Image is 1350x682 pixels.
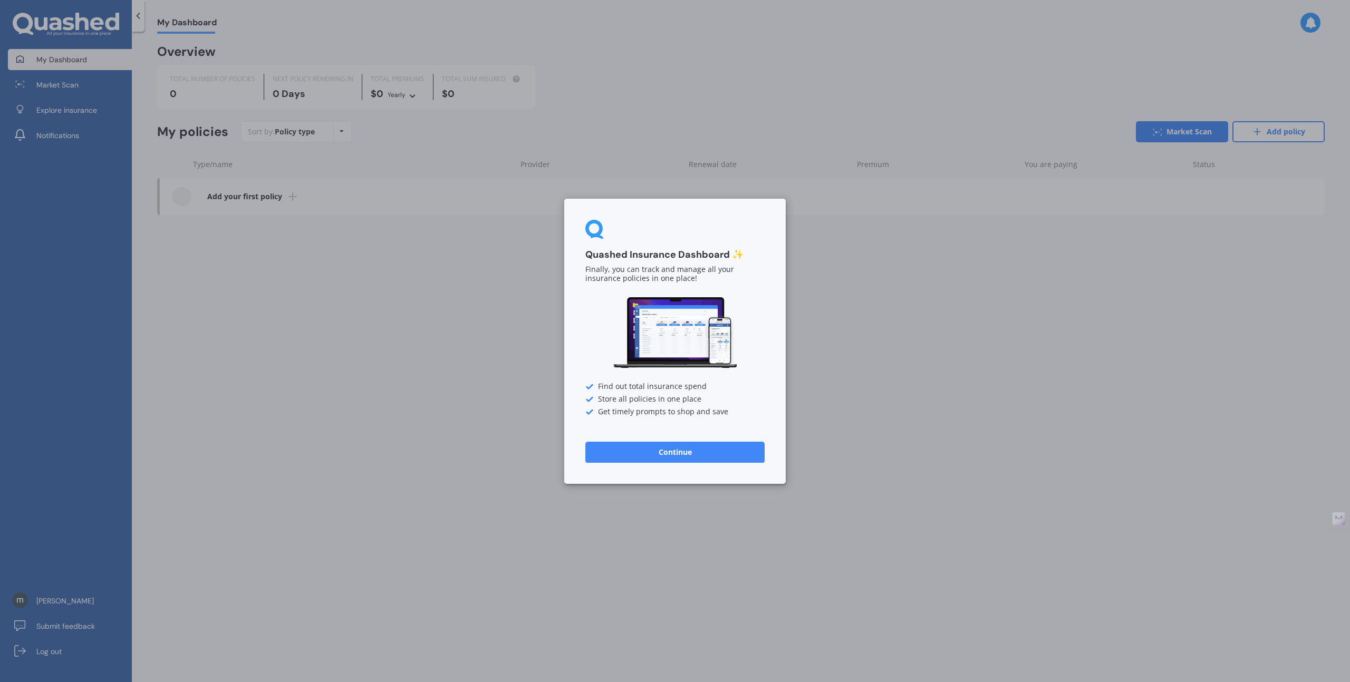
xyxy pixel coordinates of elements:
[585,441,765,462] button: Continue
[585,382,765,391] div: Find out total insurance spend
[585,395,765,403] div: Store all policies in one place
[585,265,765,283] p: Finally, you can track and manage all your insurance policies in one place!
[585,249,765,261] h3: Quashed Insurance Dashboard ✨
[612,296,738,370] img: Dashboard
[585,407,765,416] div: Get timely prompts to shop and save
